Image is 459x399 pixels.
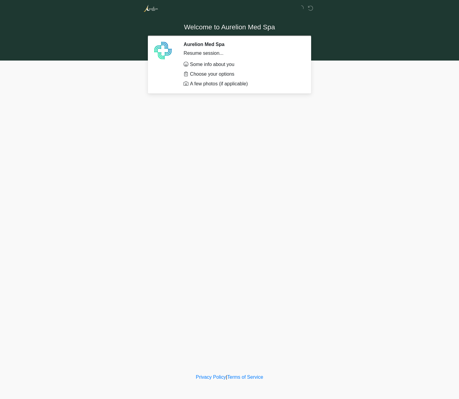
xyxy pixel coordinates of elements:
[184,80,301,87] li: A few photos (if applicable)
[184,71,301,78] li: Choose your options
[226,374,227,380] a: |
[196,374,226,380] a: Privacy Policy
[145,22,314,33] h1: Welcome to Aurelion Med Spa
[184,41,301,47] h2: Aurelion Med Spa
[143,5,158,12] img: Aurelion Med Spa Logo
[184,61,301,68] li: Some info about you
[227,374,263,380] a: Terms of Service
[184,50,301,57] div: Resume session...
[154,41,172,60] img: Agent Avatar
